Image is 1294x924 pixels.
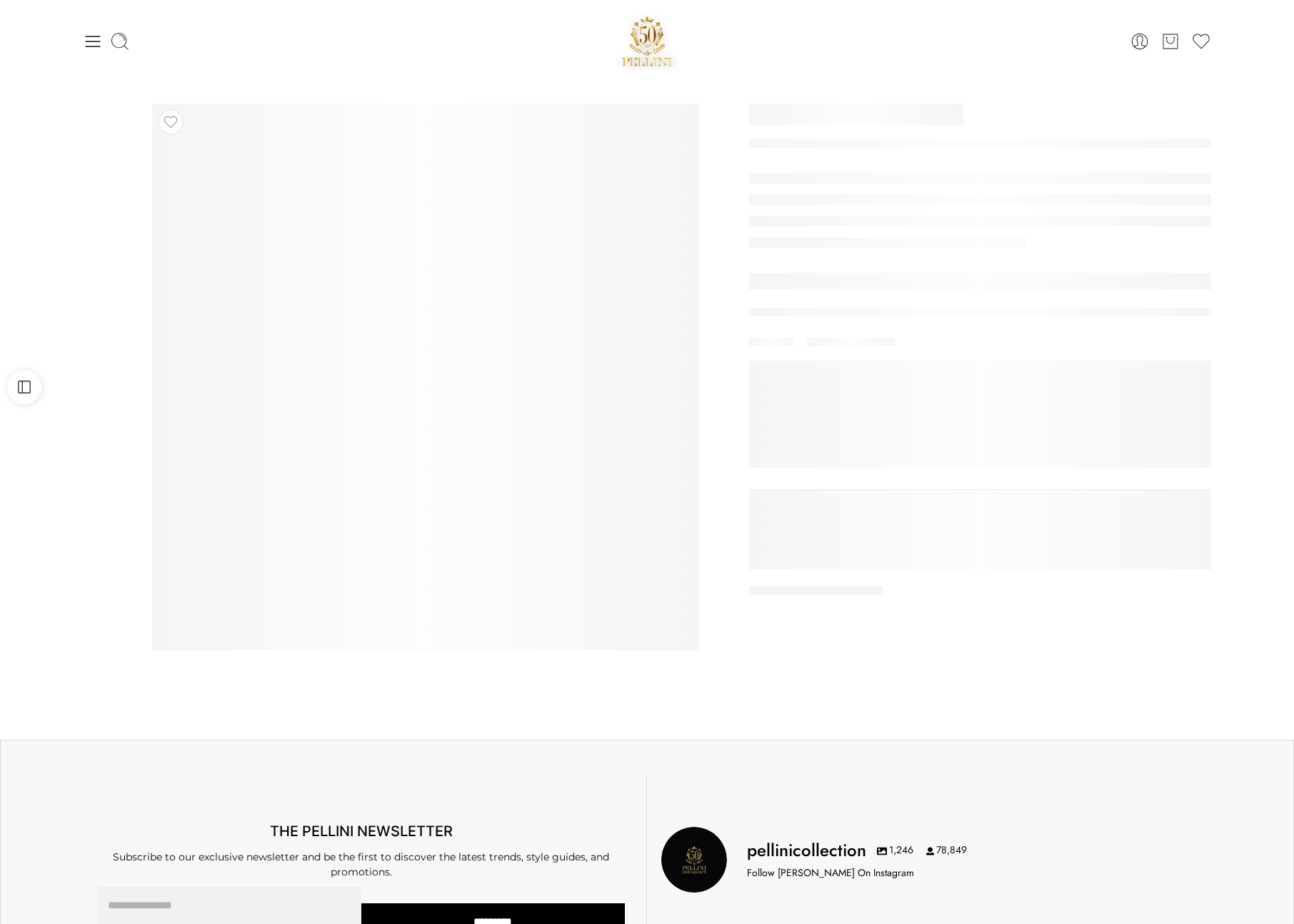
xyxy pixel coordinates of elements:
[616,11,678,71] a: Pellini -
[749,104,963,125] h1: Three Piece Suit
[747,865,914,880] p: Follow [PERSON_NAME] On Instagram
[1160,31,1180,51] a: Cart
[270,823,453,840] span: THE PELLINI NEWSLETTER
[1130,31,1150,51] a: Login / Register
[749,304,1211,320] div: are viewing this right now
[113,850,609,878] span: Subscribe to our exclusive newsletter and be the first to discover the latest trends, style guide...
[747,838,866,863] h3: pellinicollection
[749,334,793,350] div: Share
[616,11,678,71] img: Pellini
[1191,31,1211,51] a: Wishlist
[877,843,913,858] span: 1,246
[926,843,967,858] span: 78,849
[661,827,1204,893] a: Pellini Collection pellinicollection 1,246 78,849 Follow [PERSON_NAME] On Instagram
